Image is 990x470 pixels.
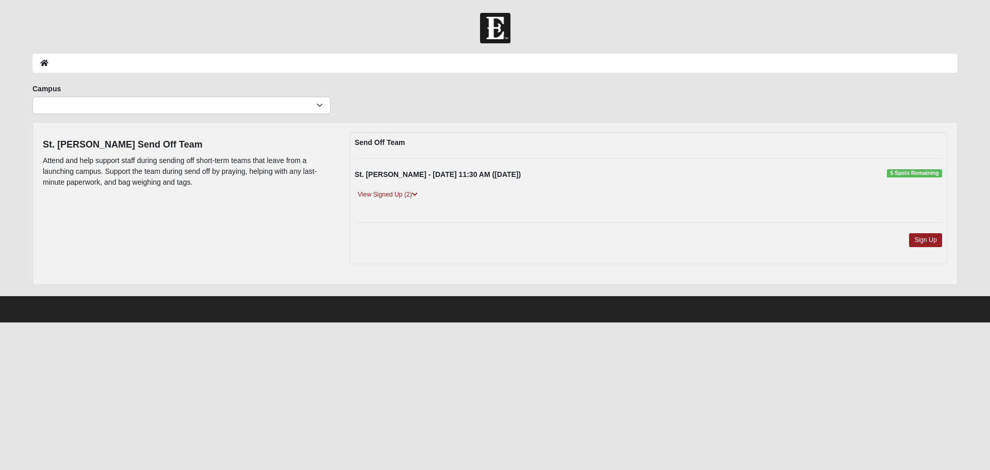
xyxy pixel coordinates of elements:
[32,84,61,94] label: Campus
[909,233,942,247] a: Sign Up
[355,170,521,179] strong: St. [PERSON_NAME] - [DATE] 11:30 AM ([DATE])
[355,189,421,200] a: View Signed Up (2)
[887,169,942,177] span: 5 Spots Remaining
[355,138,405,147] strong: Send Off Team
[43,155,334,188] p: Attend and help support staff during sending off short-term teams that leave from a launching cam...
[480,13,510,43] img: Church of Eleven22 Logo
[43,139,334,151] h4: St. [PERSON_NAME] Send Off Team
